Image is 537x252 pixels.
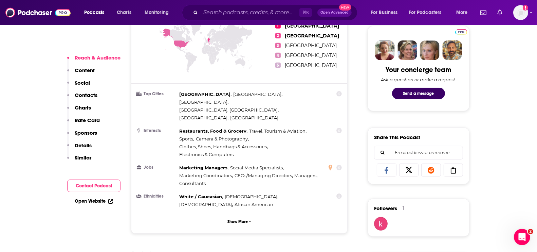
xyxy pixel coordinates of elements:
[67,142,92,155] button: Details
[67,154,91,167] button: Similar
[451,7,476,18] button: open menu
[380,146,457,159] input: Email address or username...
[67,104,91,117] button: Charts
[179,98,228,106] span: ,
[179,136,193,141] span: Sports
[513,5,528,20] button: Show profile menu
[179,107,278,113] span: [GEOGRAPHIC_DATA], [GEOGRAPHIC_DATA]
[374,134,420,140] h3: Share This Podcast
[137,215,342,228] button: Show More
[179,99,227,105] span: [GEOGRAPHIC_DATA]
[67,54,121,67] button: Reach & Audience
[79,7,113,18] button: open menu
[233,90,282,98] span: ,
[179,201,233,208] span: ,
[140,7,178,18] button: open menu
[227,219,248,224] p: Show More
[137,165,177,170] h3: Jobs
[67,80,90,92] button: Social
[295,172,318,180] span: ,
[188,5,364,20] div: Search podcasts, credits, & more...
[513,5,528,20] span: Logged in as lemya
[409,8,442,17] span: For Podcasters
[374,217,388,231] img: cobragoril
[275,53,281,58] span: 4
[249,127,307,135] span: ,
[179,91,230,97] span: [GEOGRAPHIC_DATA]
[405,7,451,18] button: open menu
[285,23,339,29] span: [GEOGRAPHIC_DATA]
[399,164,419,177] a: Share on X/Twitter
[455,28,467,35] a: Pro website
[299,8,312,17] span: ⌘ K
[375,40,395,60] img: Sydney Profile
[275,43,281,48] span: 3
[75,67,95,73] p: Content
[295,173,317,178] span: Managers
[137,194,177,199] h3: Ethnicities
[179,193,223,201] span: ,
[84,8,104,17] span: Podcasts
[371,8,398,17] span: For Business
[179,143,268,151] span: ,
[381,77,456,82] div: Ask a question or make a request.
[374,205,397,212] span: Followers
[285,43,337,49] span: [GEOGRAPHIC_DATA]
[514,229,530,245] iframe: Intercom live chat
[179,128,246,134] span: Restaurants, Food & Grocery
[235,172,293,180] span: ,
[366,7,406,18] button: open menu
[179,202,232,207] span: [DEMOGRAPHIC_DATA]
[75,130,97,136] p: Sponsors
[528,229,533,234] span: 2
[75,117,100,123] p: Rate Card
[117,8,131,17] span: Charts
[112,7,135,18] a: Charts
[225,193,278,201] span: ,
[317,9,352,17] button: Open AdvancedNew
[137,92,177,96] h3: Top Cities
[75,92,97,98] p: Contacts
[196,136,248,141] span: Camera & Photography
[285,62,337,68] span: [GEOGRAPHIC_DATA]
[179,90,232,98] span: ,
[233,91,281,97] span: [GEOGRAPHIC_DATA]
[145,8,169,17] span: Monitoring
[397,40,417,60] img: Barbara Profile
[235,173,292,178] span: CEOs/Managing Directors
[421,164,441,177] a: Share on Reddit
[392,88,445,99] button: Send a message
[179,144,267,149] span: Clothes, Shoes, Handbags & Accessories
[179,164,228,172] span: ,
[275,63,281,68] span: 5
[67,92,97,104] button: Contacts
[75,198,113,204] a: Open Website
[179,165,227,170] span: Marketing Managers
[5,6,71,19] img: Podchaser - Follow, Share and Rate Podcasts
[75,142,92,149] p: Details
[456,8,468,17] span: More
[230,165,283,170] span: Social Media Specialists
[513,5,528,20] img: User Profile
[179,114,228,122] span: ,
[201,7,299,18] input: Search podcasts, credits, & more...
[420,40,440,60] img: Jules Profile
[179,173,232,178] span: Marketing Coordinators
[179,172,233,180] span: ,
[235,202,273,207] span: African American
[374,146,463,159] div: Search followers
[179,115,227,120] span: [GEOGRAPHIC_DATA]
[67,180,121,192] button: Contact Podcast
[377,164,396,177] a: Share on Facebook
[179,127,247,135] span: ,
[75,54,121,61] p: Reach & Audience
[179,181,206,186] span: Consultants
[495,7,505,18] a: Show notifications dropdown
[249,128,305,134] span: Travel, Tourism & Aviation
[230,115,278,120] span: [GEOGRAPHIC_DATA]
[67,117,100,130] button: Rate Card
[67,130,97,142] button: Sponsors
[137,129,177,133] h3: Interests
